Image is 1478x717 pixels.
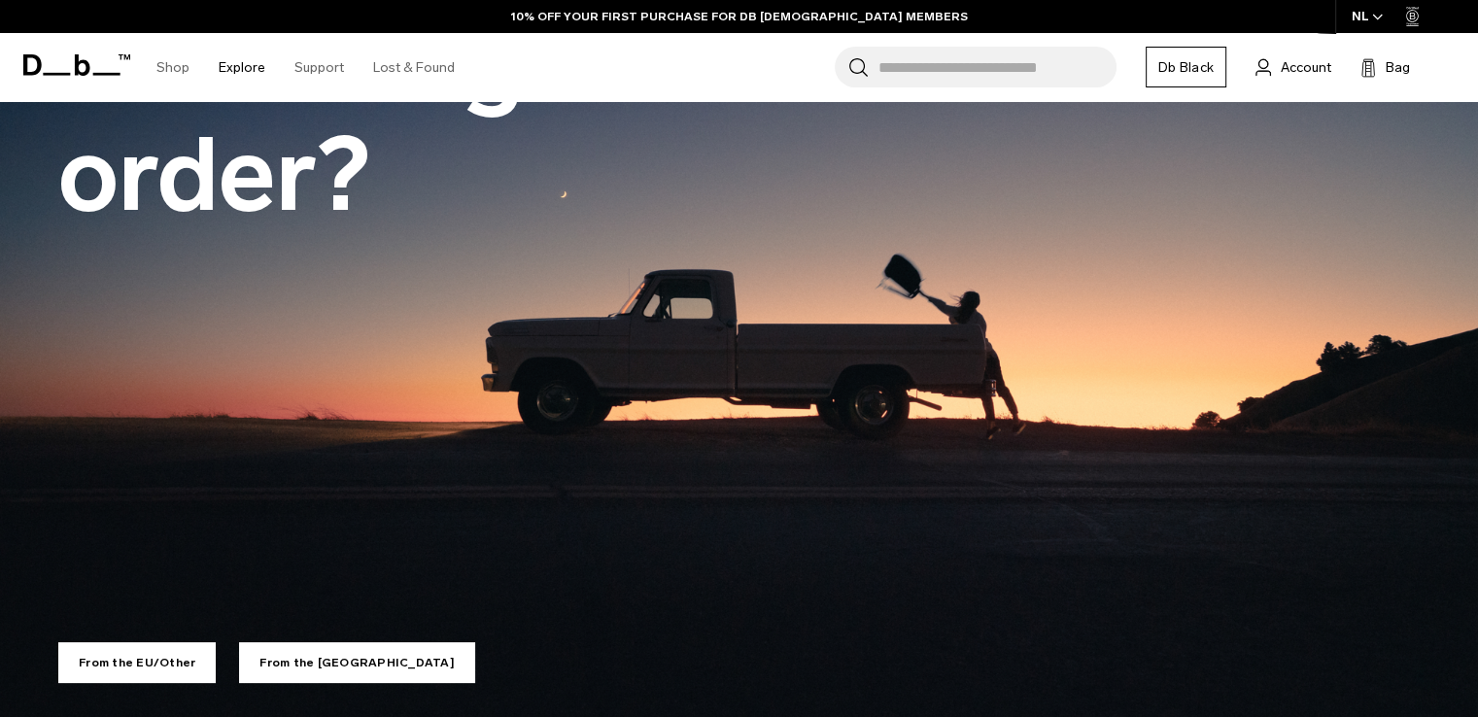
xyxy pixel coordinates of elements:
button: Bag [1360,55,1410,79]
a: From the [GEOGRAPHIC_DATA] [239,642,475,683]
nav: Main Navigation [142,33,469,102]
a: Db Black [1146,47,1226,87]
span: Account [1281,57,1331,78]
a: Shop [156,33,189,102]
a: 10% OFF YOUR FIRST PURCHASE FOR DB [DEMOGRAPHIC_DATA] MEMBERS [511,8,968,25]
a: Support [294,33,344,102]
a: From the EU/Other [58,642,216,683]
a: Account [1255,55,1331,79]
h1: Returning an order? [58,7,933,231]
a: Explore [219,33,265,102]
span: Bag [1386,57,1410,78]
a: Lost & Found [373,33,455,102]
